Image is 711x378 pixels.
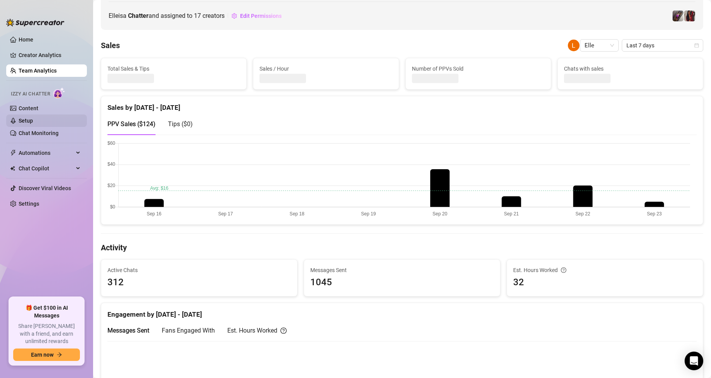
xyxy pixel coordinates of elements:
span: 312 [107,275,291,290]
div: Est. Hours Worked [513,266,697,274]
span: question-circle [280,326,287,335]
a: Discover Viral Videos [19,185,71,191]
h4: Activity [101,242,703,253]
b: Chatter [128,12,149,19]
span: Active Chats [107,266,291,274]
span: PPV Sales ( $124 ) [107,120,156,128]
span: Messages Sent [310,266,494,274]
span: question-circle [561,266,566,274]
a: Chat Monitoring [19,130,59,136]
span: Sales / Hour [259,64,392,73]
a: Settings [19,201,39,207]
span: Fans Engaged With [162,327,215,334]
a: Creator Analytics [19,49,81,61]
a: Team Analytics [19,68,57,74]
span: 🎁 Get $100 in AI Messages [13,304,80,319]
img: Valentina [684,10,695,21]
span: Edit Permissions [240,13,282,19]
img: Chat Copilot [10,166,15,171]
span: thunderbolt [10,150,16,156]
div: Sales by [DATE] - [DATE] [107,96,697,113]
span: setting [232,13,237,19]
button: Earn nowarrow-right [13,349,80,361]
span: Total Sales & Tips [107,64,240,73]
div: Engagement by [DATE] - [DATE] [107,303,697,320]
span: calendar [694,43,699,48]
span: Tips ( $0 ) [168,120,193,128]
img: AI Chatter [53,87,65,99]
span: 17 [194,12,201,19]
span: Chat Copilot [19,162,74,175]
img: logo-BBDzfeDw.svg [6,19,64,26]
div: Open Intercom Messenger [685,352,703,370]
span: Messages Sent [107,327,149,334]
span: Automations [19,147,74,159]
span: Elle [585,40,614,51]
span: Elle is a and assigned to creators [109,11,225,21]
span: Last 7 days [626,40,699,51]
button: Edit Permissions [231,10,282,22]
img: Jade FREE [673,10,683,21]
img: Elle [568,40,580,51]
span: Number of PPVs Sold [412,64,545,73]
a: Content [19,105,38,111]
span: 32 [513,275,697,290]
span: Chats with sales [564,64,697,73]
h4: Sales [101,40,120,51]
a: Home [19,36,33,43]
span: Earn now [31,352,54,358]
span: 1045 [310,275,494,290]
a: Setup [19,118,33,124]
span: Izzy AI Chatter [11,90,50,98]
span: arrow-right [57,352,62,357]
span: Share [PERSON_NAME] with a friend, and earn unlimited rewards [13,323,80,345]
div: Est. Hours Worked [227,326,287,335]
